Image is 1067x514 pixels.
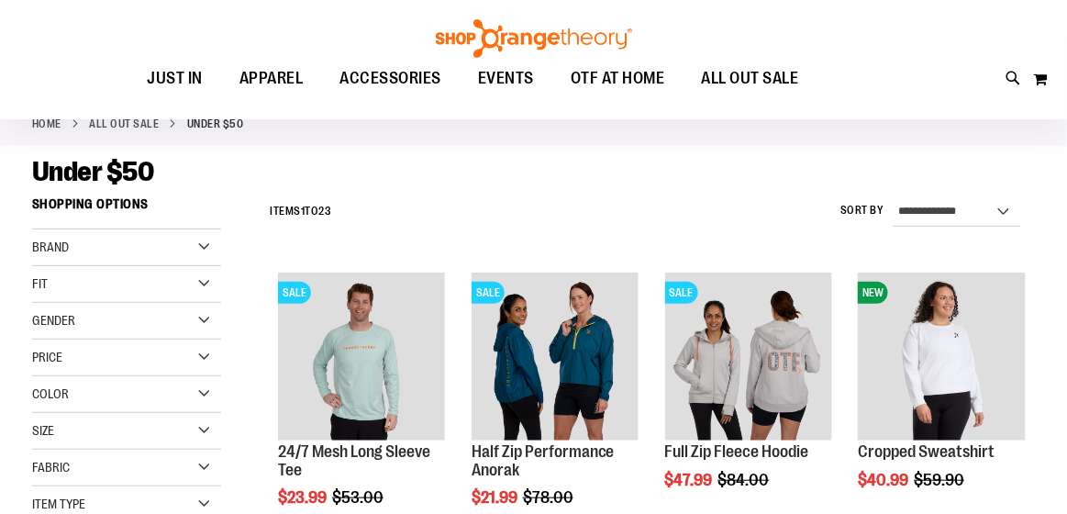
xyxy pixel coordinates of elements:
span: OTF AT HOME [571,58,665,99]
span: Fabric [32,460,70,475]
a: Half Zip Performance Anorak [472,442,615,479]
span: $78.00 [523,488,576,507]
img: Front facing view of Cropped Sweatshirt [858,273,1025,440]
span: 23 [319,205,332,218]
span: ACCESSORIES [340,58,442,99]
span: JUST IN [148,58,204,99]
a: Main Image of 1457095SALE [278,273,445,442]
span: APPAREL [239,58,304,99]
span: Gender [32,313,75,328]
a: Main Image of 1457091SALE [665,273,832,442]
span: EVENTS [478,58,534,99]
span: Brand [32,240,69,254]
span: $40.99 [858,471,911,489]
span: SALE [665,282,698,304]
label: Sort By [840,203,884,218]
a: Home [32,116,61,132]
span: Color [32,386,69,401]
span: $53.00 [332,488,386,507]
span: $47.99 [665,471,716,489]
span: Fit [32,276,48,291]
span: Under $50 [32,156,154,187]
img: Shop Orangetheory [433,19,635,58]
span: Price [32,350,62,364]
a: Front facing view of Cropped SweatshirtNEW [858,273,1025,442]
img: Main Image of 1457091 [665,273,832,440]
span: ALL OUT SALE [702,58,799,99]
a: Half Zip Performance AnorakSALE [472,273,639,442]
span: $21.99 [472,488,520,507]
span: Item Type [32,497,85,511]
img: Main Image of 1457095 [278,273,445,440]
a: Cropped Sweatshirt [858,442,995,461]
strong: Shopping Options [32,188,221,229]
span: 1 [301,205,306,218]
span: NEW [858,282,888,304]
span: SALE [278,282,311,304]
a: 24/7 Mesh Long Sleeve Tee [278,442,430,479]
span: Size [32,423,54,438]
a: ALL OUT SALE [90,116,160,132]
span: $84.00 [718,471,772,489]
a: Full Zip Fleece Hoodie [665,442,809,461]
strong: Under $50 [187,116,244,132]
span: SALE [472,282,505,304]
h2: Items to [271,197,332,226]
span: $23.99 [278,488,329,507]
span: $59.90 [914,471,967,489]
img: Half Zip Performance Anorak [472,273,639,440]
